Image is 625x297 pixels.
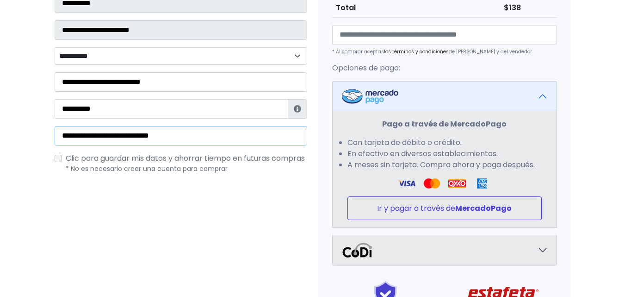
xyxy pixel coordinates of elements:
i: Estafeta lo usará para ponerse en contacto en caso de tener algún problema con el envío [294,105,301,113]
p: * No es necesario crear una cuenta para comprar [66,164,307,174]
img: Amex Logo [473,178,491,189]
a: los términos y condiciones [384,48,449,55]
button: Ir y pagar a través deMercadoPago [347,196,542,220]
li: A meses sin tarjeta. Compra ahora y paga después. [347,159,542,171]
strong: Pago a través de MercadoPago [382,119,507,129]
img: Oxxo Logo [448,178,466,189]
img: Mercadopago Logo [342,89,398,104]
img: Visa Logo [423,178,440,189]
p: Opciones de pago: [332,63,557,74]
span: Clic para guardar mis datos y ahorrar tiempo en futuras compras [66,153,305,164]
img: Visa Logo [398,178,415,189]
strong: MercadoPago [455,203,512,214]
img: Codi Logo [342,243,373,258]
li: En efectivo en diversos establecimientos. [347,148,542,159]
p: * Al comprar aceptas de [PERSON_NAME] y del vendedor [332,48,557,55]
li: Con tarjeta de débito o crédito. [347,137,542,148]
